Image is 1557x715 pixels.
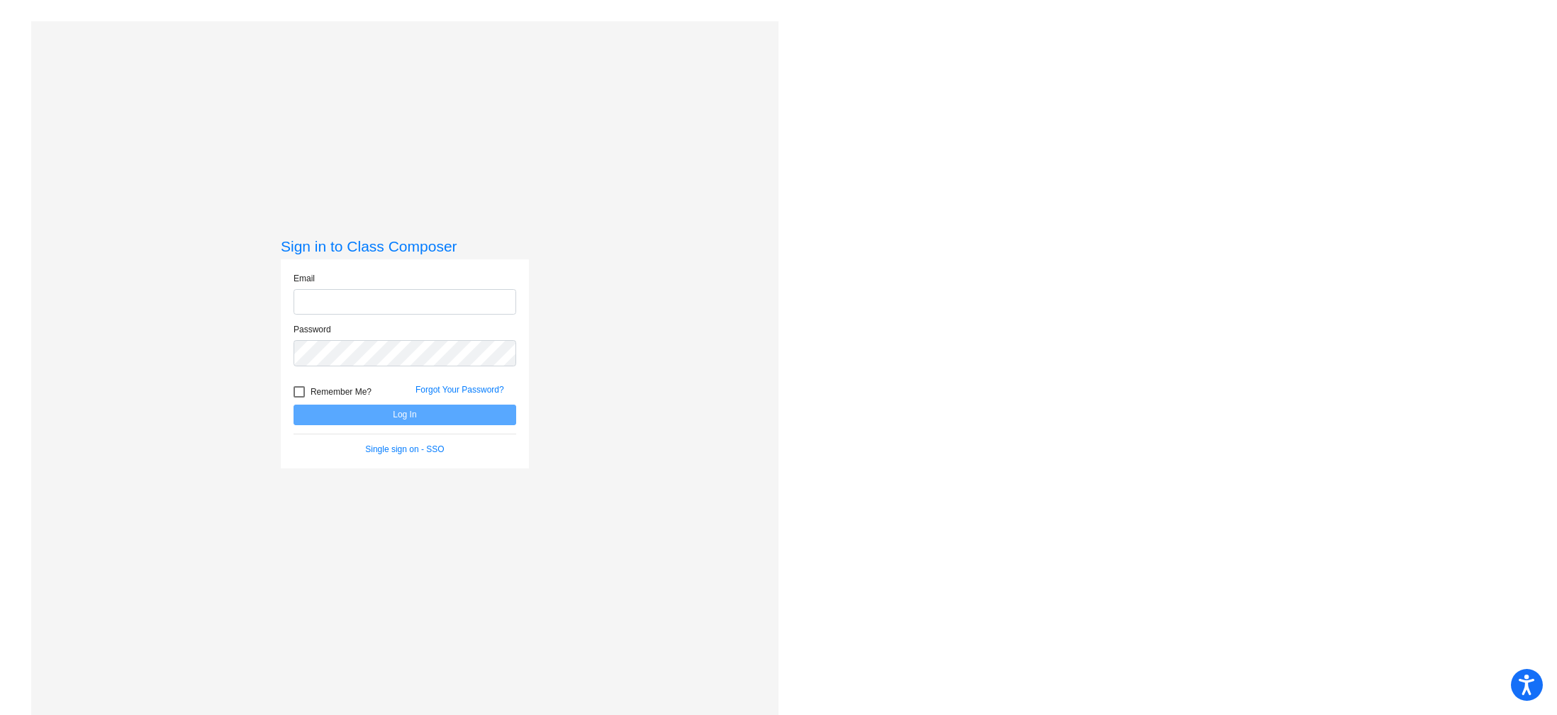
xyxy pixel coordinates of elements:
[365,444,444,454] a: Single sign on - SSO
[311,383,372,400] span: Remember Me?
[294,323,331,336] label: Password
[281,237,529,255] h3: Sign in to Class Composer
[294,272,315,285] label: Email
[294,405,516,425] button: Log In
[415,385,504,395] a: Forgot Your Password?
